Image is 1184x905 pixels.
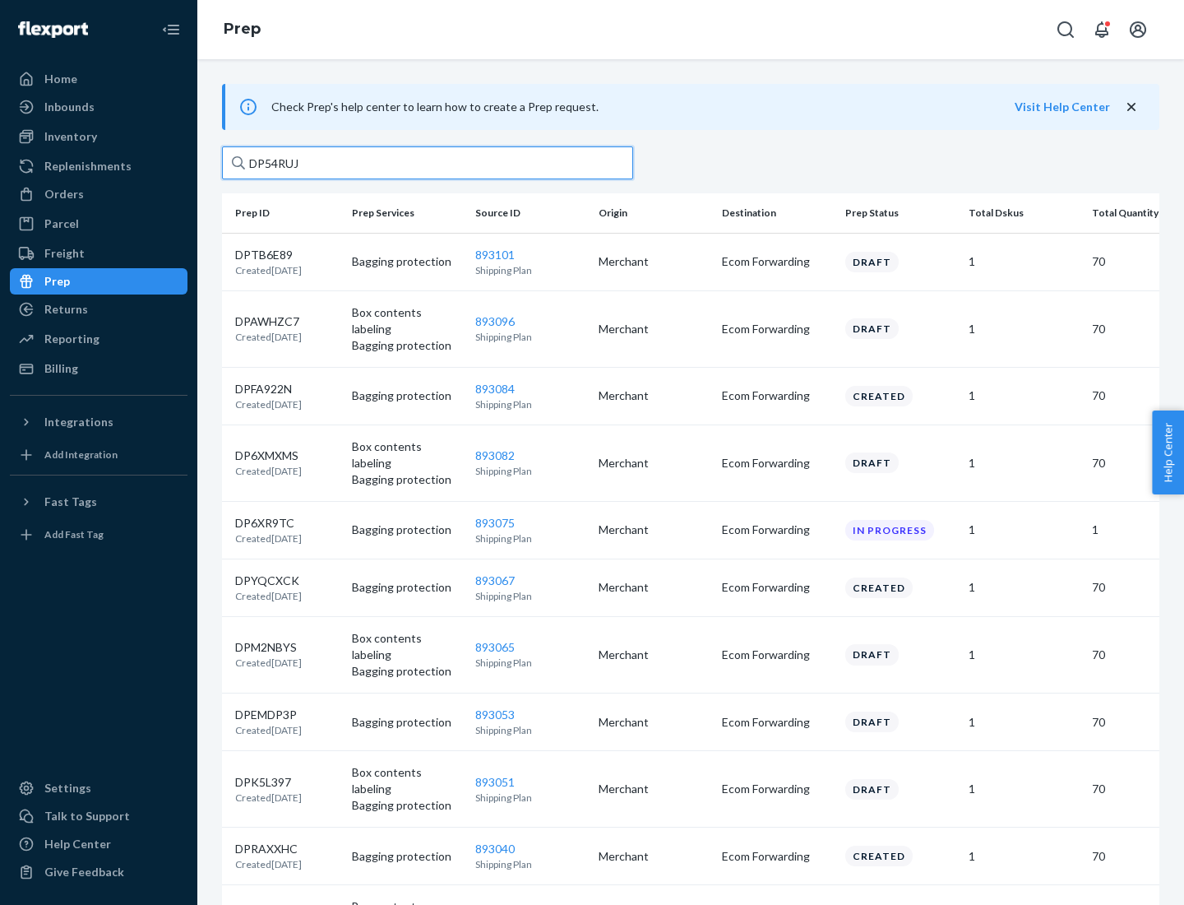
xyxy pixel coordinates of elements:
[44,780,91,796] div: Settings
[235,381,302,397] p: DPFA922N
[969,455,1079,471] p: 1
[475,640,515,654] a: 893065
[10,489,187,515] button: Fast Tags
[44,836,111,852] div: Help Center
[235,313,302,330] p: DPAWHZC7
[845,252,899,272] div: Draft
[44,331,99,347] div: Reporting
[10,240,187,267] a: Freight
[599,455,709,471] p: Merchant
[845,452,899,473] div: Draft
[352,471,462,488] p: Bagging protection
[235,397,302,411] p: Created [DATE]
[235,531,302,545] p: Created [DATE]
[44,360,78,377] div: Billing
[44,494,97,510] div: Fast Tags
[10,94,187,120] a: Inbounds
[475,531,585,545] p: Shipping Plan
[469,193,592,233] th: Source ID
[475,330,585,344] p: Shipping Plan
[969,522,1079,538] p: 1
[235,330,302,344] p: Created [DATE]
[475,464,585,478] p: Shipping Plan
[352,663,462,680] p: Bagging protection
[1049,13,1082,46] button: Open Search Box
[475,397,585,411] p: Shipping Plan
[722,455,832,471] p: Ecom Forwarding
[235,774,302,791] p: DPK5L397
[599,321,709,337] p: Merchant
[235,448,302,464] p: DP6XMXMS
[845,386,913,406] div: Created
[722,321,832,337] p: Ecom Forwarding
[969,321,1079,337] p: 1
[722,781,832,797] p: Ecom Forwarding
[10,831,187,857] a: Help Center
[352,630,462,663] p: Box contents labeling
[599,647,709,663] p: Merchant
[44,448,118,462] div: Add Integration
[845,779,899,800] div: Draft
[222,193,345,233] th: Prep ID
[235,263,302,277] p: Created [DATE]
[969,579,1079,596] p: 1
[722,579,832,596] p: Ecom Forwarding
[1015,99,1110,115] button: Visit Help Center
[599,388,709,404] p: Merchant
[235,589,302,603] p: Created [DATE]
[271,100,599,114] span: Check Prep's help center to learn how to create a Prep request.
[10,181,187,207] a: Orders
[352,439,462,471] p: Box contents labeling
[969,848,1079,865] p: 1
[845,644,899,665] div: Draft
[475,656,585,670] p: Shipping Plan
[44,273,70,290] div: Prep
[1123,99,1140,116] button: close
[18,21,88,38] img: Flexport logo
[969,253,1079,270] p: 1
[10,211,187,237] a: Parcel
[475,857,585,871] p: Shipping Plan
[155,13,187,46] button: Close Navigation
[44,186,84,202] div: Orders
[44,245,85,262] div: Freight
[10,326,187,352] a: Reporting
[10,409,187,435] button: Integrations
[10,522,187,548] a: Add Fast Tag
[224,20,261,38] a: Prep
[44,527,104,541] div: Add Fast Tag
[352,337,462,354] p: Bagging protection
[44,864,124,880] div: Give Feedback
[44,301,88,318] div: Returns
[475,573,515,587] a: 893067
[592,193,715,233] th: Origin
[1152,411,1184,494] button: Help Center
[969,714,1079,731] p: 1
[10,442,187,468] a: Add Integration
[475,842,515,856] a: 893040
[235,573,302,589] p: DPYQCXCK
[210,6,274,53] ol: breadcrumbs
[845,846,913,866] div: Created
[235,464,302,478] p: Created [DATE]
[10,123,187,150] a: Inventory
[235,723,302,737] p: Created [DATE]
[44,71,77,87] div: Home
[475,382,515,396] a: 893084
[235,791,302,805] p: Created [DATE]
[475,516,515,530] a: 893075
[845,318,899,339] div: Draft
[722,253,832,270] p: Ecom Forwarding
[10,268,187,295] a: Prep
[599,522,709,538] p: Merchant
[235,639,302,656] p: DPM2NBYS
[44,808,130,824] div: Talk to Support
[722,848,832,865] p: Ecom Forwarding
[845,578,913,598] div: Created
[722,388,832,404] p: Ecom Forwarding
[222,146,633,179] input: Search prep jobs
[845,712,899,732] div: Draft
[44,128,97,145] div: Inventory
[722,647,832,663] p: Ecom Forwarding
[969,781,1079,797] p: 1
